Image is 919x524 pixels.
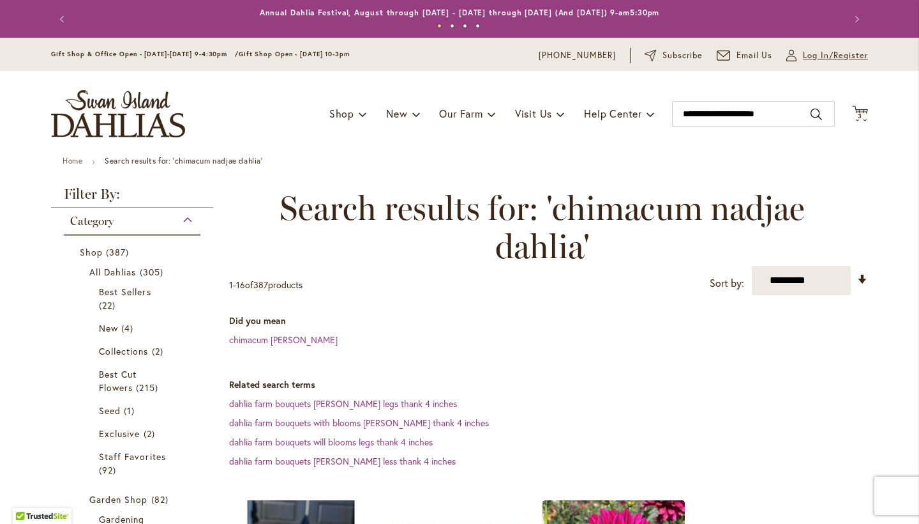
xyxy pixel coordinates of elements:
[63,156,82,166] a: Home
[152,344,167,358] span: 2
[51,90,185,137] a: store logo
[121,321,137,335] span: 4
[99,345,149,357] span: Collections
[239,50,350,58] span: Gift Shop Open - [DATE] 10-3pm
[584,107,642,120] span: Help Center
[437,24,442,28] button: 1 of 4
[329,107,354,120] span: Shop
[99,463,119,477] span: 92
[450,24,454,28] button: 2 of 4
[99,298,119,312] span: 22
[99,286,151,298] span: Best Sellers
[51,187,213,208] strong: Filter By:
[439,107,482,120] span: Our Farm
[89,265,178,279] a: All Dahlias
[106,245,132,259] span: 387
[229,334,338,346] a: chimacum [PERSON_NAME]
[151,493,172,506] span: 82
[736,49,773,62] span: Email Us
[229,397,457,410] a: dahlia farm bouquets [PERSON_NAME] legs thank 4 inches
[99,285,168,312] a: Best Sellers
[645,49,703,62] a: Subscribe
[99,404,168,417] a: Seed
[124,404,138,417] span: 1
[662,49,703,62] span: Subscribe
[236,279,245,291] span: 16
[80,245,188,259] a: Shop
[260,8,660,17] a: Annual Dahlia Festival, August through [DATE] - [DATE] through [DATE] (And [DATE]) 9-am5:30pm
[253,279,268,291] span: 387
[803,49,868,62] span: Log In/Register
[852,105,868,123] button: 3
[515,107,552,120] span: Visit Us
[229,279,233,291] span: 1
[99,321,168,335] a: New
[80,246,103,258] span: Shop
[51,6,77,32] button: Previous
[136,381,161,394] span: 215
[10,479,45,514] iframe: Launch Accessibility Center
[99,405,121,417] span: Seed
[229,378,868,391] dt: Related search terms
[99,367,168,394] a: Best Cut Flowers
[99,450,168,477] a: Staff Favorites
[229,275,303,295] p: - of products
[710,272,744,295] label: Sort by:
[229,417,489,429] a: dahlia farm bouquets with blooms [PERSON_NAME] thank 4 inches
[858,112,862,120] span: 3
[99,368,137,394] span: Best Cut Flowers
[99,344,168,358] a: Collections
[89,266,137,278] span: All Dahlias
[70,214,114,228] span: Category
[475,24,480,28] button: 4 of 4
[99,322,118,334] span: New
[386,107,407,120] span: New
[99,427,168,440] a: Exclusive
[99,451,166,463] span: Staff Favorites
[539,49,616,62] a: [PHONE_NUMBER]
[229,455,456,467] a: dahlia farm bouquets [PERSON_NAME] less thank 4 inches
[229,189,855,266] span: Search results for: 'chimacum nadjae dahlia'
[463,24,467,28] button: 3 of 4
[140,265,167,279] span: 305
[51,50,239,58] span: Gift Shop & Office Open - [DATE]-[DATE] 9-4:30pm /
[144,427,158,440] span: 2
[717,49,773,62] a: Email Us
[89,493,178,506] a: Garden Shop
[786,49,868,62] a: Log In/Register
[89,493,148,505] span: Garden Shop
[229,436,433,448] a: dahlia farm bouquets will blooms legs thank 4 inches
[105,156,262,166] strong: Search results for: 'chimacum nadjae dahlia'
[99,428,140,440] span: Exclusive
[229,314,868,327] dt: Did you mean
[842,6,868,32] button: Next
